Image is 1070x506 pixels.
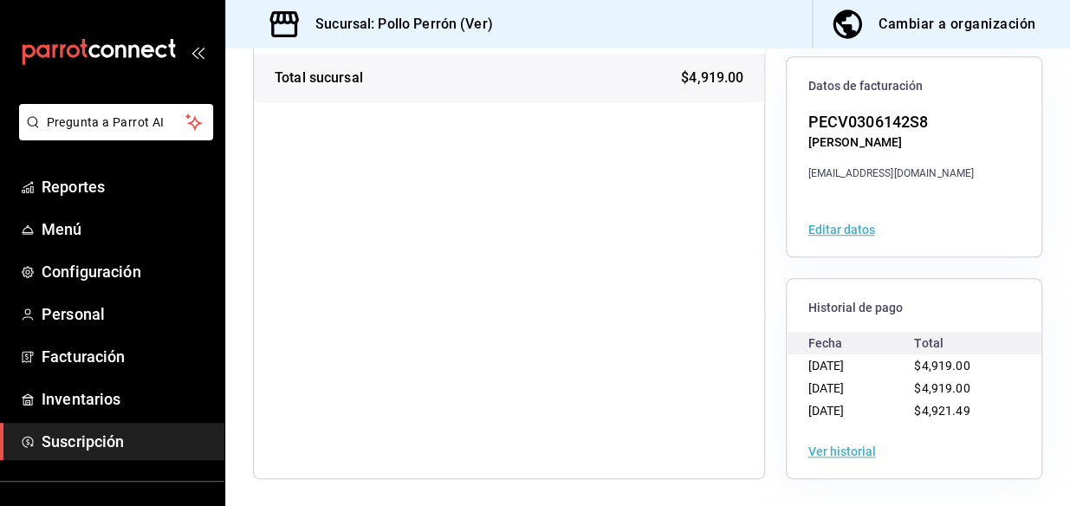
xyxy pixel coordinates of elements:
div: Fecha [807,332,914,354]
h3: Sucursal: Pollo Perrón (Ver) [302,14,493,35]
span: Facturación [42,345,211,368]
a: Pregunta a Parrot AI [12,126,213,144]
button: Pregunta a Parrot AI [19,104,213,140]
span: $4,919.00 [914,359,969,373]
div: Total sucursal [275,68,363,88]
span: $4,919.00 [914,381,969,395]
div: [DATE] [807,377,914,399]
div: [EMAIL_ADDRESS][DOMAIN_NAME] [807,165,974,181]
button: Ver historial [807,445,875,457]
span: $4,921.49 [914,404,969,418]
div: [DATE] [807,354,914,377]
span: Datos de facturación [807,78,1021,94]
div: Total [914,332,1021,354]
span: Reportes [42,175,211,198]
span: Historial de pago [807,300,1021,316]
button: open_drawer_menu [191,45,204,59]
span: Personal [42,302,211,326]
div: [DATE] [807,399,914,422]
div: PECV0306142S8 [807,110,974,133]
span: Inventarios [42,387,211,411]
span: Menú [42,217,211,241]
span: $4,919.00 [681,68,743,88]
button: Editar datos [807,224,874,236]
span: Suscripción [42,430,211,453]
div: [PERSON_NAME] [807,133,974,152]
span: Configuración [42,260,211,283]
div: Cambiar a organización [879,12,1035,36]
span: Pregunta a Parrot AI [47,114,186,132]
